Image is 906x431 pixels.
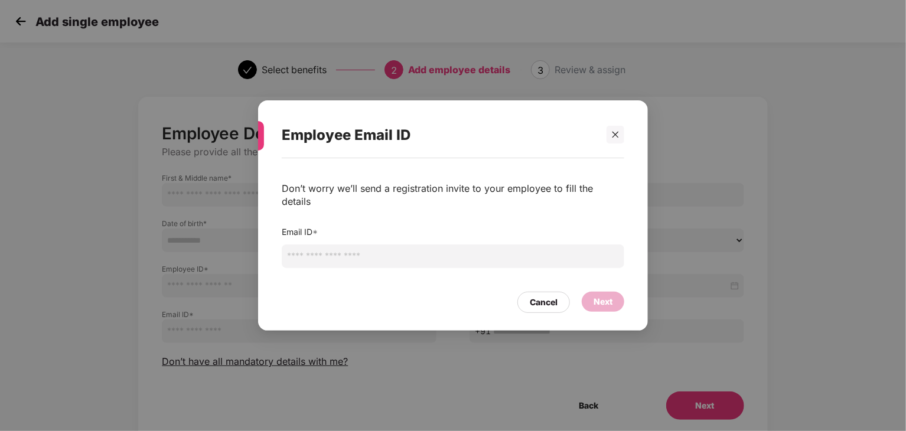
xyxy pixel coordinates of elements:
[282,182,624,208] div: Don’t worry we’ll send a registration invite to your employee to fill the details
[594,295,612,308] div: Next
[530,296,558,309] div: Cancel
[611,130,620,139] span: close
[282,227,318,237] label: Email ID
[282,112,596,158] div: Employee Email ID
